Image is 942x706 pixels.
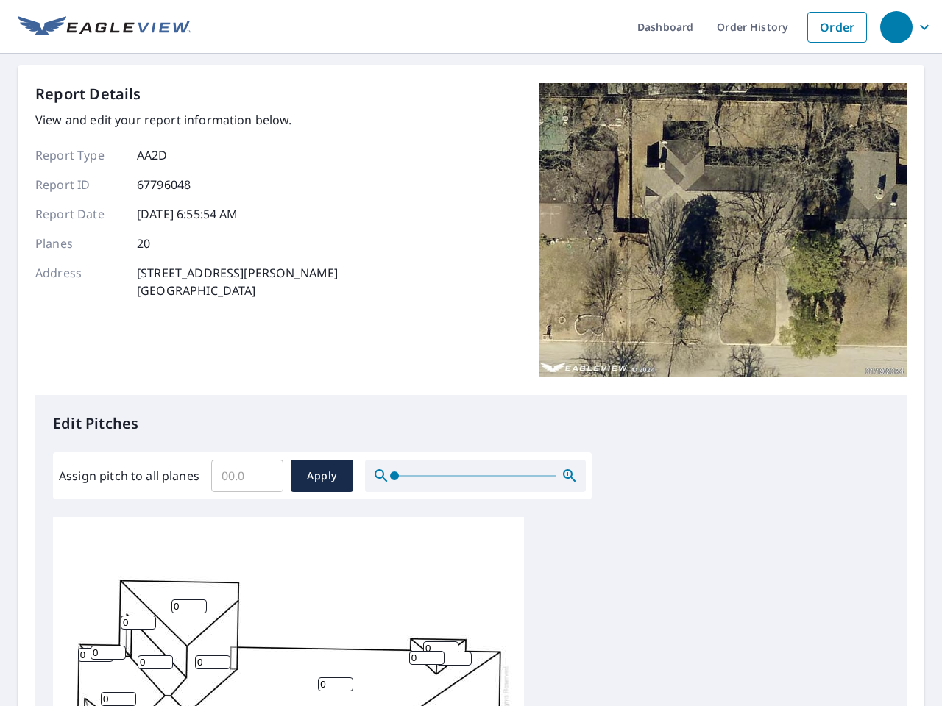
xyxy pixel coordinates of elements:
[291,460,353,492] button: Apply
[18,16,191,38] img: EV Logo
[35,146,124,164] p: Report Type
[302,467,341,485] span: Apply
[539,83,907,377] img: Top image
[35,83,141,105] p: Report Details
[35,176,124,193] p: Report ID
[35,264,124,299] p: Address
[807,12,867,43] a: Order
[137,176,191,193] p: 67796048
[35,205,124,223] p: Report Date
[137,264,338,299] p: [STREET_ADDRESS][PERSON_NAME] [GEOGRAPHIC_DATA]
[137,235,150,252] p: 20
[211,455,283,496] input: 00.0
[35,111,338,129] p: View and edit your report information below.
[35,235,124,252] p: Planes
[137,205,238,223] p: [DATE] 6:55:54 AM
[137,146,168,164] p: AA2D
[53,413,889,435] p: Edit Pitches
[59,467,199,485] label: Assign pitch to all planes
